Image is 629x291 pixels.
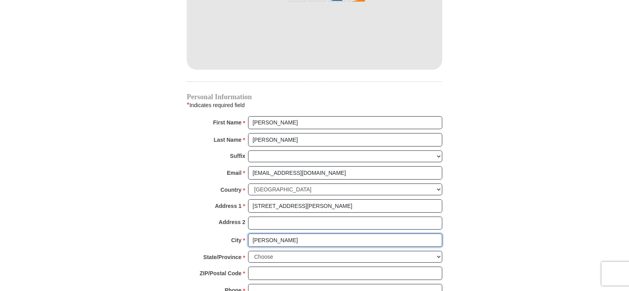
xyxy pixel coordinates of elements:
div: Indicates required field [187,100,442,110]
strong: Country [221,184,242,195]
strong: First Name [213,117,241,128]
strong: Address 2 [219,217,245,228]
strong: Address 1 [215,200,242,211]
strong: Email [227,167,241,178]
strong: City [231,235,241,246]
h4: Personal Information [187,94,442,100]
strong: ZIP/Postal Code [200,268,242,279]
strong: Last Name [214,134,242,145]
strong: Suffix [230,150,245,161]
strong: State/Province [203,252,241,263]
